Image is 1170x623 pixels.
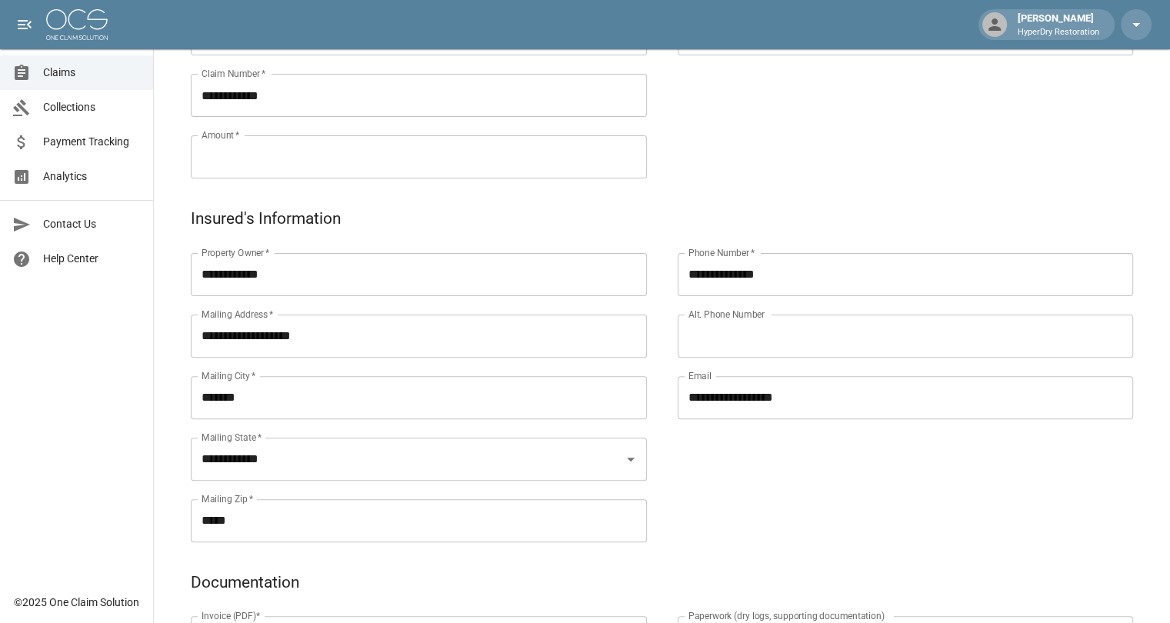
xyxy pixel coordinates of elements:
span: Claims [43,65,141,81]
label: Mailing Address [202,308,273,321]
span: Analytics [43,168,141,185]
img: ocs-logo-white-transparent.png [46,9,108,40]
label: Property Owner [202,246,270,259]
span: Help Center [43,251,141,267]
button: Open [620,448,642,470]
span: Contact Us [43,216,141,232]
label: Claim Number [202,67,265,80]
label: Amount [202,128,240,142]
label: Invoice (PDF)* [202,609,261,622]
label: Alt. Phone Number [688,308,765,321]
div: [PERSON_NAME] [1012,11,1105,38]
label: Phone Number [688,246,755,259]
span: Collections [43,99,141,115]
label: Mailing State [202,431,262,444]
label: Email [688,369,712,382]
div: © 2025 One Claim Solution [14,595,139,610]
label: Mailing Zip [202,492,254,505]
label: Paperwork (dry logs, supporting documentation) [688,609,885,622]
button: open drawer [9,9,40,40]
label: Mailing City [202,369,256,382]
p: HyperDry Restoration [1018,26,1099,39]
span: Payment Tracking [43,134,141,150]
